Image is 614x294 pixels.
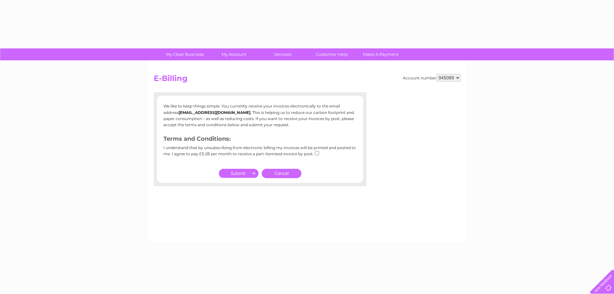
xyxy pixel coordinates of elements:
[403,74,461,82] div: Account number
[262,169,301,178] a: Cancel
[207,48,260,60] a: My Account
[219,169,258,178] input: Submit
[179,110,250,115] b: [EMAIL_ADDRESS][DOMAIN_NAME]
[354,48,407,60] a: Make A Payment
[163,103,357,128] p: We like to keep things simple. You currently receive your invoices electronically to the email ad...
[163,146,357,161] div: I understand that by unsubscribing from electronic billing my invoices will be printed and posted...
[305,48,358,60] a: Customer Help
[158,48,211,60] a: My Clear Business
[154,74,461,86] h2: E-Billing
[256,48,309,60] a: Services
[163,134,357,146] h3: Terms and Conditions:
